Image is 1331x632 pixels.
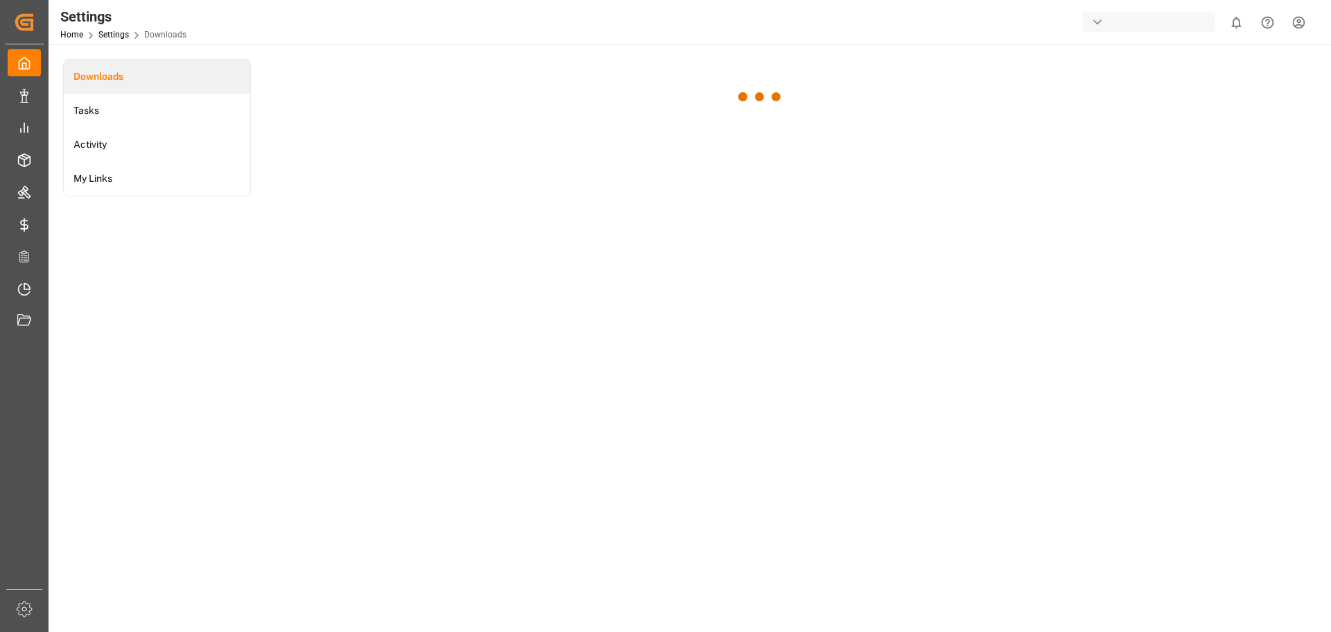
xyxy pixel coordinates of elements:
[60,6,186,27] div: Settings
[64,162,250,196] a: My Links
[60,30,83,40] a: Home
[64,94,250,128] a: Tasks
[64,60,250,94] a: Downloads
[98,30,129,40] a: Settings
[1252,7,1283,38] button: Help Center
[1221,7,1252,38] button: show 0 new notifications
[64,128,250,162] a: Activity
